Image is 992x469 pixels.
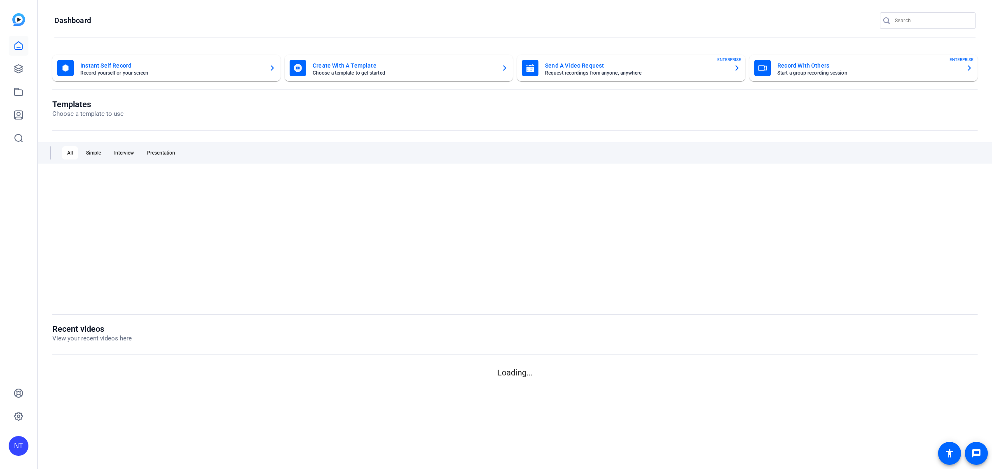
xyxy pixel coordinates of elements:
[52,334,132,343] p: View your recent videos here
[12,13,25,26] img: blue-gradient.svg
[52,55,281,81] button: Instant Self RecordRecord yourself or your screen
[80,70,262,75] mat-card-subtitle: Record yourself or your screen
[52,99,124,109] h1: Templates
[52,109,124,119] p: Choose a template to use
[313,61,495,70] mat-card-title: Create With A Template
[895,16,969,26] input: Search
[313,70,495,75] mat-card-subtitle: Choose a template to get started
[62,146,78,159] div: All
[52,324,132,334] h1: Recent videos
[109,146,139,159] div: Interview
[950,56,973,63] span: ENTERPRISE
[517,55,745,81] button: Send A Video RequestRequest recordings from anyone, anywhereENTERPRISE
[717,56,741,63] span: ENTERPRISE
[54,16,91,26] h1: Dashboard
[81,146,106,159] div: Simple
[285,55,513,81] button: Create With A TemplateChoose a template to get started
[971,448,981,458] mat-icon: message
[749,55,978,81] button: Record With OthersStart a group recording sessionENTERPRISE
[777,70,959,75] mat-card-subtitle: Start a group recording session
[545,70,727,75] mat-card-subtitle: Request recordings from anyone, anywhere
[545,61,727,70] mat-card-title: Send A Video Request
[52,366,978,379] p: Loading...
[777,61,959,70] mat-card-title: Record With Others
[945,448,955,458] mat-icon: accessibility
[142,146,180,159] div: Presentation
[80,61,262,70] mat-card-title: Instant Self Record
[9,436,28,456] div: NT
